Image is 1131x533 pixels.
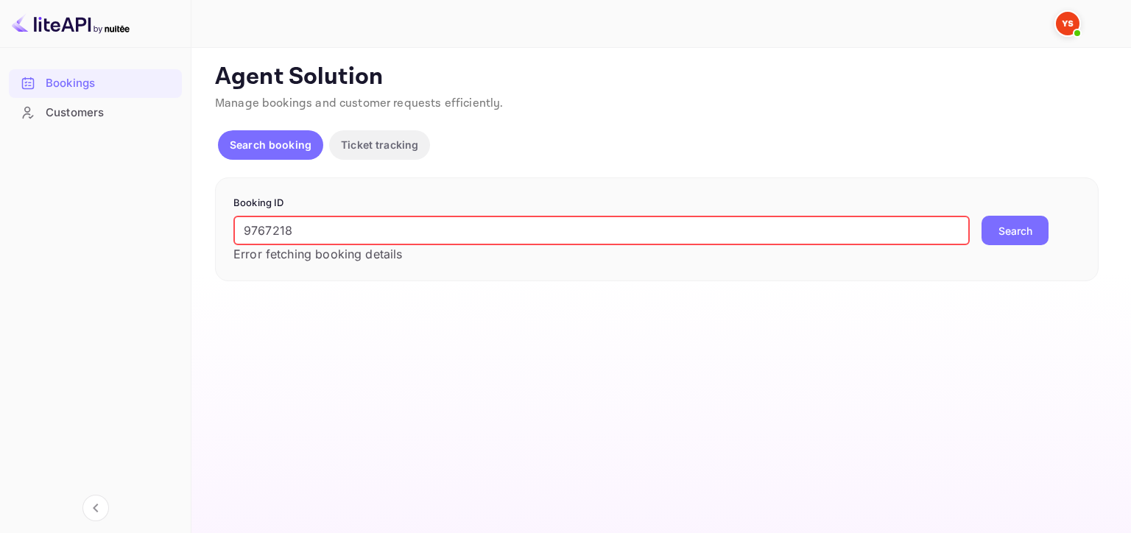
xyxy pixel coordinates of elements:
[233,245,970,263] p: Error fetching booking details
[9,69,182,98] div: Bookings
[1056,12,1079,35] img: Yandex Support
[215,63,1104,92] p: Agent Solution
[46,75,175,92] div: Bookings
[9,99,182,126] a: Customers
[12,12,130,35] img: LiteAPI logo
[9,99,182,127] div: Customers
[230,137,311,152] p: Search booking
[46,105,175,121] div: Customers
[341,137,418,152] p: Ticket tracking
[233,216,970,245] input: Enter Booking ID (e.g., 63782194)
[82,495,109,521] button: Collapse navigation
[233,196,1080,211] p: Booking ID
[982,216,1049,245] button: Search
[215,96,504,111] span: Manage bookings and customer requests efficiently.
[9,69,182,96] a: Bookings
